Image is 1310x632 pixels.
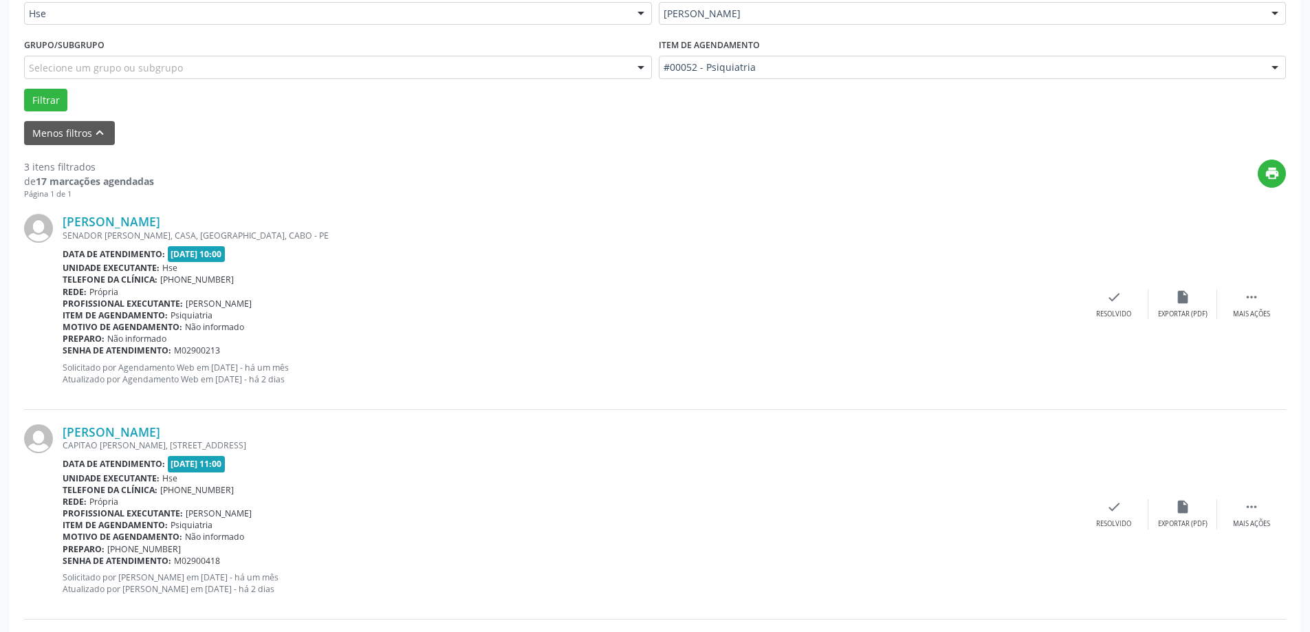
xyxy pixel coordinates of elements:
[107,543,181,555] span: [PHONE_NUMBER]
[24,424,53,453] img: img
[89,496,118,508] span: Própria
[664,7,1258,21] span: [PERSON_NAME]
[63,230,1080,241] div: SENADOR [PERSON_NAME], CASA, [GEOGRAPHIC_DATA], CABO - PE
[1175,290,1190,305] i: insert_drive_file
[185,321,244,333] span: Não informado
[63,262,160,274] b: Unidade executante:
[186,298,252,309] span: [PERSON_NAME]
[1244,290,1259,305] i: 
[24,34,105,56] label: Grupo/Subgrupo
[24,188,154,200] div: Página 1 de 1
[186,508,252,519] span: [PERSON_NAME]
[1233,519,1270,529] div: Mais ações
[24,89,67,112] button: Filtrar
[160,274,234,285] span: [PHONE_NUMBER]
[24,160,154,174] div: 3 itens filtrados
[1244,499,1259,514] i: 
[1175,499,1190,514] i: insert_drive_file
[24,121,115,145] button: Menos filtroskeyboard_arrow_up
[174,345,220,356] span: M02900213
[24,214,53,243] img: img
[1265,166,1280,181] i: print
[24,174,154,188] div: de
[1158,519,1208,529] div: Exportar (PDF)
[63,571,1080,595] p: Solicitado por [PERSON_NAME] em [DATE] - há um mês Atualizado por [PERSON_NAME] em [DATE] - há 2 ...
[1096,519,1131,529] div: Resolvido
[1233,309,1270,319] div: Mais ações
[63,298,183,309] b: Profissional executante:
[63,496,87,508] b: Rede:
[63,508,183,519] b: Profissional executante:
[63,345,171,356] b: Senha de atendimento:
[63,439,1080,451] div: CAPITAO [PERSON_NAME], [STREET_ADDRESS]
[171,309,212,321] span: Psiquiatria
[107,333,166,345] span: Não informado
[89,286,118,298] span: Própria
[63,531,182,543] b: Motivo de agendamento:
[162,472,177,484] span: Hse
[29,61,183,75] span: Selecione um grupo ou subgrupo
[63,321,182,333] b: Motivo de agendamento:
[63,362,1080,385] p: Solicitado por Agendamento Web em [DATE] - há um mês Atualizado por Agendamento Web em [DATE] - h...
[1158,309,1208,319] div: Exportar (PDF)
[92,125,107,140] i: keyboard_arrow_up
[63,333,105,345] b: Preparo:
[63,555,171,567] b: Senha de atendimento:
[63,472,160,484] b: Unidade executante:
[63,424,160,439] a: [PERSON_NAME]
[63,519,168,531] b: Item de agendamento:
[1106,499,1122,514] i: check
[185,531,244,543] span: Não informado
[162,262,177,274] span: Hse
[659,34,760,56] label: Item de agendamento
[1258,160,1286,188] button: print
[63,543,105,555] b: Preparo:
[63,286,87,298] b: Rede:
[1096,309,1131,319] div: Resolvido
[63,274,157,285] b: Telefone da clínica:
[1106,290,1122,305] i: check
[168,246,226,262] span: [DATE] 10:00
[36,175,154,188] strong: 17 marcações agendadas
[29,7,624,21] span: Hse
[63,309,168,321] b: Item de agendamento:
[63,248,165,260] b: Data de atendimento:
[168,456,226,472] span: [DATE] 11:00
[63,214,160,229] a: [PERSON_NAME]
[63,458,165,470] b: Data de atendimento:
[171,519,212,531] span: Psiquiatria
[664,61,1258,74] span: #00052 - Psiquiatria
[174,555,220,567] span: M02900418
[160,484,234,496] span: [PHONE_NUMBER]
[63,484,157,496] b: Telefone da clínica:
